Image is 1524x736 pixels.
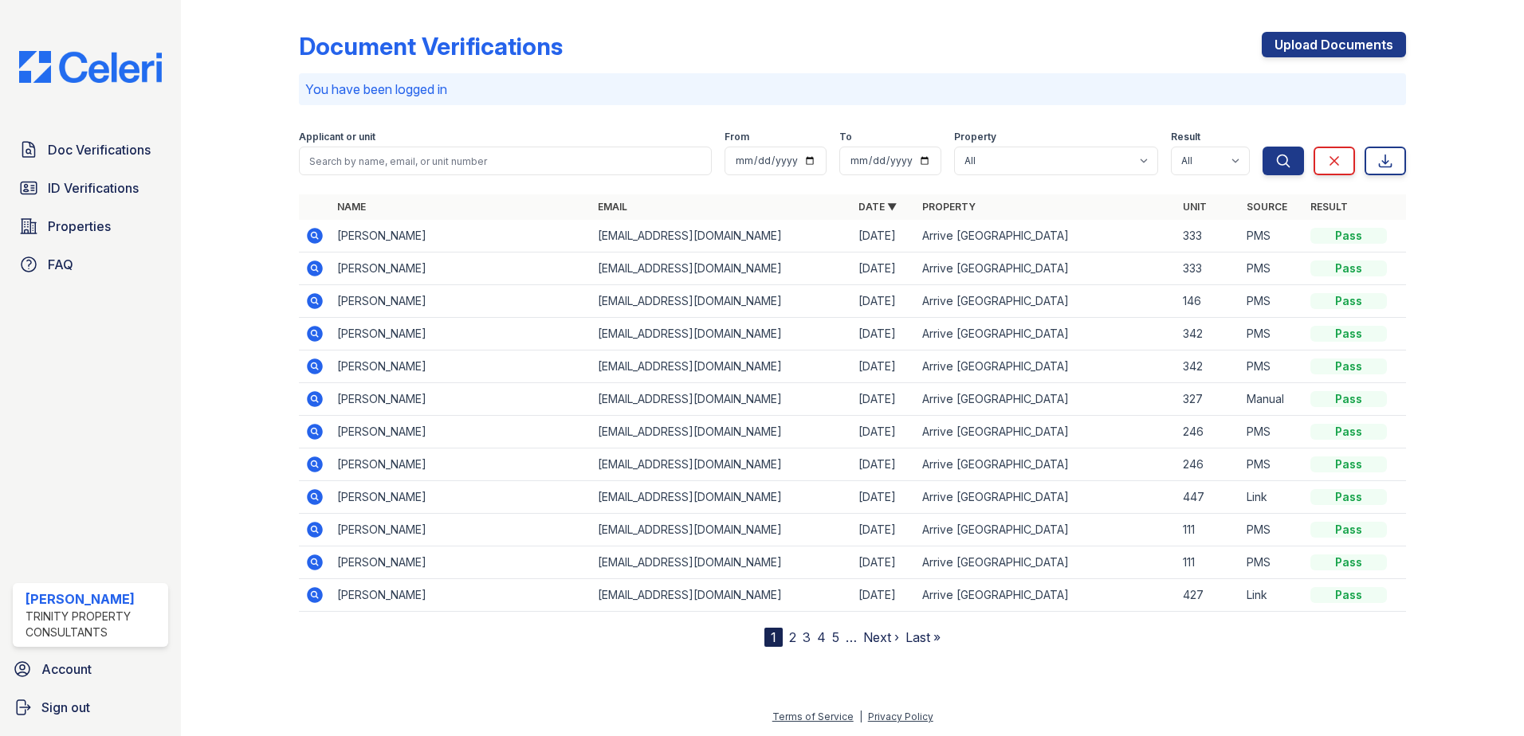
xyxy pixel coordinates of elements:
[1310,522,1387,538] div: Pass
[1240,481,1304,514] td: Link
[591,318,852,350] td: [EMAIL_ADDRESS][DOMAIN_NAME]
[916,546,1176,579] td: Arrive [GEOGRAPHIC_DATA]
[1176,285,1240,318] td: 146
[1262,32,1406,57] a: Upload Documents
[41,660,92,679] span: Account
[1310,587,1387,603] div: Pass
[331,448,591,481] td: [PERSON_NAME]
[916,514,1176,546] td: Arrive [GEOGRAPHIC_DATA]
[48,140,151,159] span: Doc Verifications
[1176,383,1240,416] td: 327
[13,172,168,204] a: ID Verifications
[1240,285,1304,318] td: PMS
[591,514,852,546] td: [EMAIL_ADDRESS][DOMAIN_NAME]
[1310,456,1387,472] div: Pass
[13,210,168,242] a: Properties
[1310,293,1387,309] div: Pass
[1310,358,1387,374] div: Pass
[331,285,591,318] td: [PERSON_NAME]
[331,481,591,514] td: [PERSON_NAME]
[852,383,916,416] td: [DATE]
[1247,201,1287,213] a: Source
[1176,416,1240,448] td: 246
[803,629,811,645] a: 3
[591,448,852,481] td: [EMAIL_ADDRESS][DOMAIN_NAME]
[1176,318,1240,350] td: 342
[591,416,852,448] td: [EMAIL_ADDRESS][DOMAIN_NAME]
[48,178,139,198] span: ID Verifications
[916,220,1176,253] td: Arrive [GEOGRAPHIC_DATA]
[1176,253,1240,285] td: 333
[337,201,366,213] a: Name
[1310,201,1348,213] a: Result
[916,383,1176,416] td: Arrive [GEOGRAPHIC_DATA]
[916,253,1176,285] td: Arrive [GEOGRAPHIC_DATA]
[1310,228,1387,244] div: Pass
[852,448,916,481] td: [DATE]
[26,609,162,640] div: Trinity Property Consultants
[858,201,897,213] a: Date ▼
[905,629,941,645] a: Last »
[591,253,852,285] td: [EMAIL_ADDRESS][DOMAIN_NAME]
[725,131,749,143] label: From
[764,628,783,647] div: 1
[852,546,916,579] td: [DATE]
[331,546,591,579] td: [PERSON_NAME]
[1240,448,1304,481] td: PMS
[331,253,591,285] td: [PERSON_NAME]
[1183,201,1207,213] a: Unit
[852,220,916,253] td: [DATE]
[1240,546,1304,579] td: PMS
[868,711,933,722] a: Privacy Policy
[1176,448,1240,481] td: 246
[852,416,916,448] td: [DATE]
[299,32,563,61] div: Document Verifications
[26,589,162,609] div: [PERSON_NAME]
[299,131,375,143] label: Applicant or unit
[591,220,852,253] td: [EMAIL_ADDRESS][DOMAIN_NAME]
[852,481,916,514] td: [DATE]
[789,629,796,645] a: 2
[591,383,852,416] td: [EMAIL_ADDRESS][DOMAIN_NAME]
[13,134,168,166] a: Doc Verifications
[916,481,1176,514] td: Arrive [GEOGRAPHIC_DATA]
[331,514,591,546] td: [PERSON_NAME]
[331,318,591,350] td: [PERSON_NAME]
[591,350,852,383] td: [EMAIL_ADDRESS][DOMAIN_NAME]
[916,448,1176,481] td: Arrive [GEOGRAPHIC_DATA]
[1240,350,1304,383] td: PMS
[1240,514,1304,546] td: PMS
[916,318,1176,350] td: Arrive [GEOGRAPHIC_DATA]
[1176,220,1240,253] td: 333
[48,255,73,274] span: FAQ
[1240,220,1304,253] td: PMS
[331,579,591,612] td: [PERSON_NAME]
[852,253,916,285] td: [DATE]
[1176,481,1240,514] td: 447
[916,285,1176,318] td: Arrive [GEOGRAPHIC_DATA]
[6,691,175,723] a: Sign out
[591,481,852,514] td: [EMAIL_ADDRESS][DOMAIN_NAME]
[1240,579,1304,612] td: Link
[916,416,1176,448] td: Arrive [GEOGRAPHIC_DATA]
[6,653,175,685] a: Account
[591,546,852,579] td: [EMAIL_ADDRESS][DOMAIN_NAME]
[48,217,111,236] span: Properties
[598,201,627,213] a: Email
[863,629,899,645] a: Next ›
[852,579,916,612] td: [DATE]
[1310,260,1387,276] div: Pass
[852,350,916,383] td: [DATE]
[1240,318,1304,350] td: PMS
[839,131,852,143] label: To
[41,698,90,717] span: Sign out
[591,285,852,318] td: [EMAIL_ADDRESS][DOMAIN_NAME]
[591,579,852,612] td: [EMAIL_ADDRESS][DOMAIN_NAME]
[331,416,591,448] td: [PERSON_NAME]
[916,350,1176,383] td: Arrive [GEOGRAPHIC_DATA]
[331,220,591,253] td: [PERSON_NAME]
[916,579,1176,612] td: Arrive [GEOGRAPHIC_DATA]
[1171,131,1200,143] label: Result
[954,131,996,143] label: Property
